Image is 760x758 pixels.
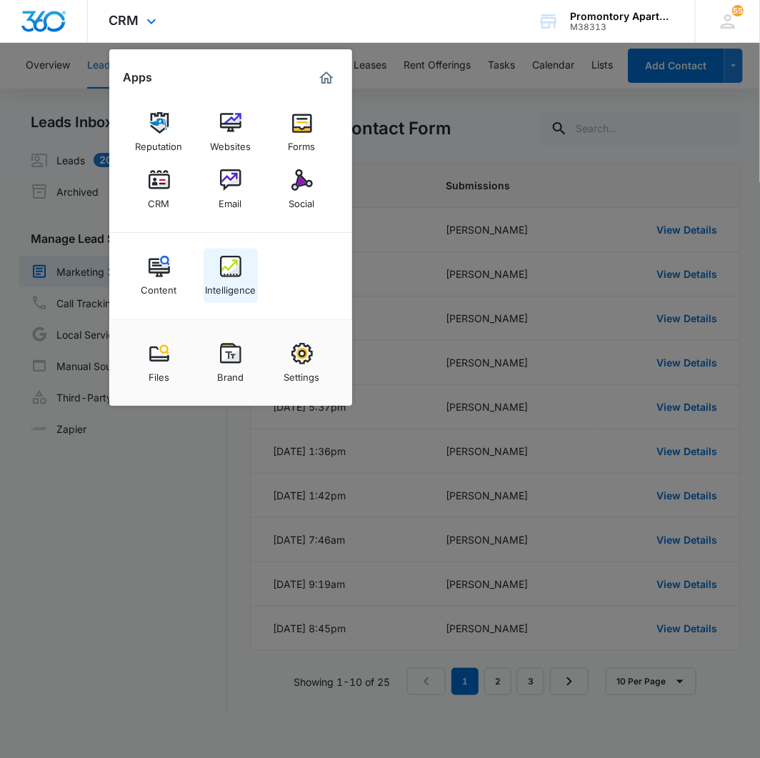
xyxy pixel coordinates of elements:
[132,162,186,216] a: CRM
[204,249,258,303] a: Intelligence
[732,5,744,16] div: notifications count
[132,105,186,159] a: Reputation
[315,66,338,89] a: Marketing 360® Dashboard
[204,162,258,216] a: Email
[217,364,244,383] div: Brand
[570,22,674,32] div: account id
[204,336,258,390] a: Brand
[284,364,320,383] div: Settings
[275,336,329,390] a: Settings
[149,191,170,209] div: CRM
[205,277,256,296] div: Intelligence
[275,105,329,159] a: Forms
[732,5,744,16] span: 55
[149,364,169,383] div: Files
[204,105,258,159] a: Websites
[132,336,186,390] a: Files
[570,11,674,22] div: account name
[219,191,242,209] div: Email
[136,134,183,152] div: Reputation
[275,162,329,216] a: Social
[289,134,316,152] div: Forms
[289,191,315,209] div: Social
[132,249,186,303] a: Content
[109,13,139,28] span: CRM
[141,277,177,296] div: Content
[210,134,251,152] div: Websites
[124,71,153,84] h2: Apps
